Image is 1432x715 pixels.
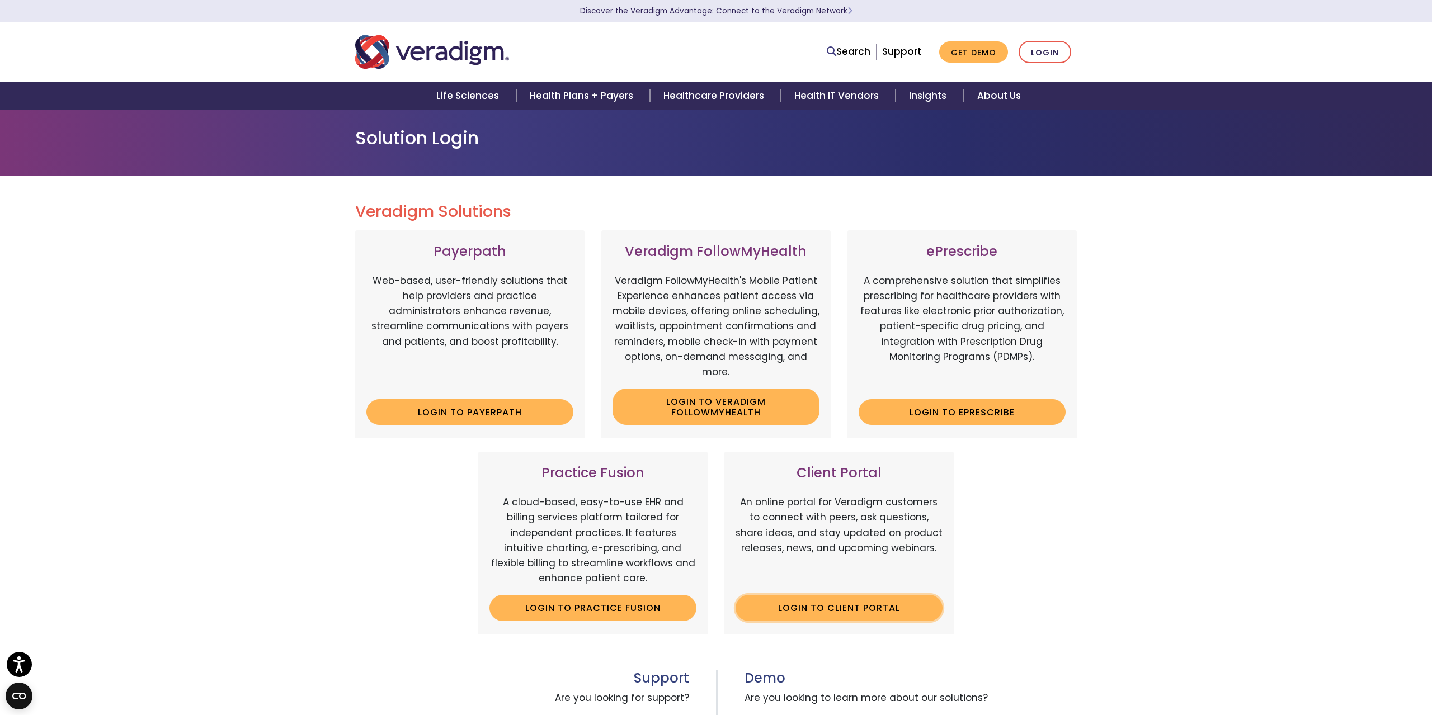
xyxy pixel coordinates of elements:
[1217,634,1419,702] iframe: Drift Chat Widget
[859,273,1066,391] p: A comprehensive solution that simplifies prescribing for healthcare providers with features like ...
[781,82,896,110] a: Health IT Vendors
[516,82,650,110] a: Health Plans + Payers
[736,465,943,481] h3: Client Portal
[745,670,1077,686] h3: Demo
[847,6,852,16] span: Learn More
[6,683,32,709] button: Open CMP widget
[355,34,509,70] img: Veradigm logo
[366,399,573,425] a: Login to Payerpath
[355,127,1077,149] h1: Solution Login
[489,595,696,621] a: Login to Practice Fusion
[736,495,943,586] p: An online portal for Veradigm customers to connect with peers, ask questions, share ideas, and st...
[366,273,573,391] p: Web-based, user-friendly solutions that help providers and practice administrators enhance revenu...
[355,202,1077,221] h2: Veradigm Solutions
[366,244,573,260] h3: Payerpath
[613,244,819,260] h3: Veradigm FollowMyHealth
[650,82,781,110] a: Healthcare Providers
[939,41,1008,63] a: Get Demo
[489,465,696,481] h3: Practice Fusion
[423,82,516,110] a: Life Sciences
[896,82,963,110] a: Insights
[489,495,696,586] p: A cloud-based, easy-to-use EHR and billing services platform tailored for independent practices. ...
[859,399,1066,425] a: Login to ePrescribe
[882,45,921,58] a: Support
[613,273,819,380] p: Veradigm FollowMyHealth's Mobile Patient Experience enhances patient access via mobile devices, o...
[580,6,852,16] a: Discover the Veradigm Advantage: Connect to the Veradigm NetworkLearn More
[613,389,819,425] a: Login to Veradigm FollowMyHealth
[355,670,689,686] h3: Support
[964,82,1034,110] a: About Us
[736,595,943,621] a: Login to Client Portal
[1019,41,1071,64] a: Login
[827,44,870,59] a: Search
[859,244,1066,260] h3: ePrescribe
